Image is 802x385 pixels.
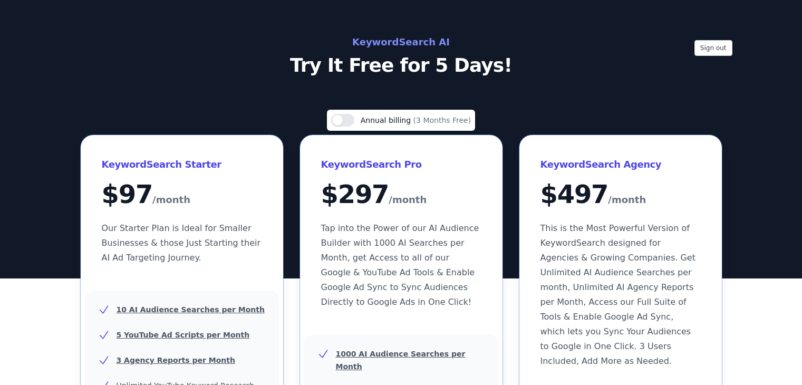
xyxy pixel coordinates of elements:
span: Tap into the Power of our AI Audience Builder with 1000 AI Searches per Month, get Access to all ... [321,223,479,307]
div: $ 497 [540,181,701,208]
p: Try It Free for 5 Days! [165,55,637,76]
u: 3 Agency Reports per Month [117,356,235,364]
span: Our Starter Plan is Ideal for Smaller Businesses & those Just Starting their AI Ad Targeting Jour... [102,223,261,263]
u: 10 AI Audience Searches per Month [117,305,265,314]
div: $ 97 [102,181,262,208]
span: Annual billing [361,116,413,124]
u: 5 YouTube Ad Scripts per Month [117,331,250,339]
u: 1000 AI Audience Searches per Month [336,350,466,371]
span: This is the Most Powerful Version of KeywordSearch designed for Agencies & Growing Companies. Get... [540,223,695,366]
span: /month [608,191,646,208]
h3: KeywordSearch Starter [102,156,262,173]
span: /month [389,191,427,208]
h2: KeywordSearch AI [165,34,637,51]
div: $ 297 [321,181,481,208]
span: /month [152,191,190,208]
h3: KeywordSearch Pro [321,156,481,173]
button: Sign out [694,40,732,56]
h3: KeywordSearch Agency [540,156,701,173]
span: (3 Months Free) [413,116,471,124]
